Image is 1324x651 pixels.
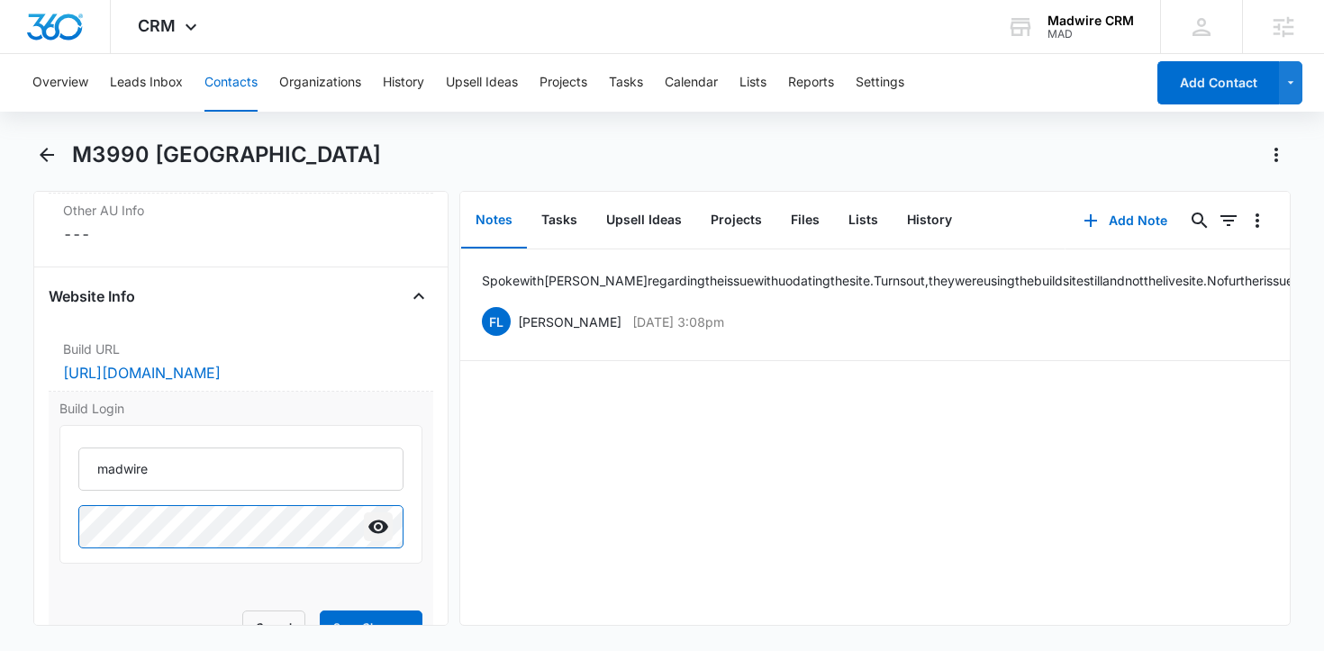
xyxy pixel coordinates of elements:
button: History [383,54,424,112]
button: Notes [461,193,527,249]
button: Calendar [665,54,718,112]
span: CRM [138,16,176,35]
p: Spoke with [PERSON_NAME] regarding the issue with uodating the site. Turns out, they were using t... [482,271,1311,290]
button: Upsell Ideas [592,193,696,249]
button: Show [364,512,393,541]
div: account name [1047,14,1134,28]
button: Add Contact [1157,61,1279,104]
div: Other AU Info--- [49,194,434,252]
label: Other AU Info [63,201,420,220]
button: Tasks [609,54,643,112]
button: Leads Inbox [110,54,183,112]
button: Search... [1185,206,1214,235]
button: Close [404,282,433,311]
button: Settings [856,54,904,112]
button: Upsell Ideas [446,54,518,112]
button: Projects [696,193,776,249]
button: Cancel [242,610,305,645]
button: Lists [834,193,893,249]
button: Tasks [527,193,592,249]
button: Add Note [1066,199,1185,242]
h1: M3990 [GEOGRAPHIC_DATA] [72,141,381,168]
button: Reports [788,54,834,112]
a: [URL][DOMAIN_NAME] [63,364,221,382]
button: Back [33,140,61,169]
button: History [893,193,966,249]
label: Build URL [63,339,420,358]
p: [PERSON_NAME] [518,312,621,331]
button: Files [776,193,834,249]
dd: --- [63,223,420,245]
h4: Website Info [49,285,135,307]
button: Overview [32,54,88,112]
button: Lists [739,54,766,112]
button: Save Changes [320,610,422,645]
input: Username [78,448,404,491]
button: Projects [540,54,587,112]
button: Overflow Menu [1243,206,1272,235]
label: Build Login [59,399,423,418]
button: Actions [1262,140,1291,169]
button: Contacts [204,54,258,112]
button: Filters [1214,206,1243,235]
button: Organizations [279,54,361,112]
div: account id [1047,28,1134,41]
p: [DATE] 3:08pm [632,312,724,331]
span: FL [482,307,511,336]
div: Build URL[URL][DOMAIN_NAME] [49,332,434,392]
